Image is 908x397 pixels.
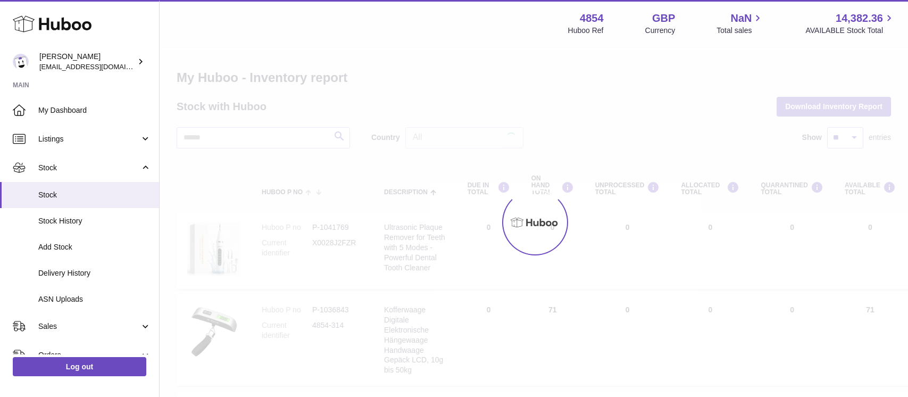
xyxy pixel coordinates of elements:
[805,26,895,36] span: AVAILABLE Stock Total
[38,163,140,173] span: Stock
[730,11,752,26] span: NaN
[38,242,151,252] span: Add Stock
[13,54,29,70] img: jimleo21@yahoo.gr
[717,11,764,36] a: NaN Total sales
[38,216,151,226] span: Stock History
[38,268,151,278] span: Delivery History
[652,11,675,26] strong: GBP
[568,26,604,36] div: Huboo Ref
[836,11,883,26] span: 14,382.36
[805,11,895,36] a: 14,382.36 AVAILABLE Stock Total
[38,105,151,115] span: My Dashboard
[13,357,146,376] a: Log out
[717,26,764,36] span: Total sales
[38,321,140,332] span: Sales
[38,350,140,360] span: Orders
[38,294,151,304] span: ASN Uploads
[38,134,140,144] span: Listings
[39,52,135,72] div: [PERSON_NAME]
[39,62,156,71] span: [EMAIL_ADDRESS][DOMAIN_NAME]
[645,26,676,36] div: Currency
[580,11,604,26] strong: 4854
[38,190,151,200] span: Stock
